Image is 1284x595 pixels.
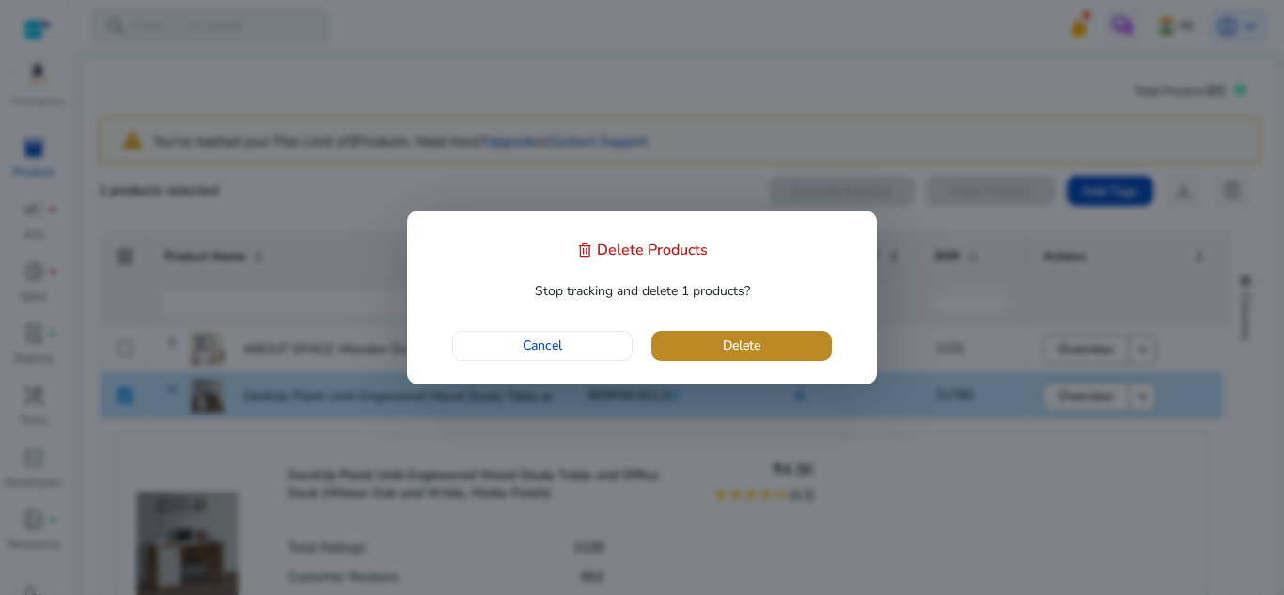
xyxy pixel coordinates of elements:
[431,280,853,303] p: Stop tracking and delete 1 products?
[523,336,562,355] span: Cancel
[723,336,760,355] span: Delete
[651,331,832,361] button: Delete
[452,331,633,361] button: Cancel
[597,242,708,259] h4: Delete Products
